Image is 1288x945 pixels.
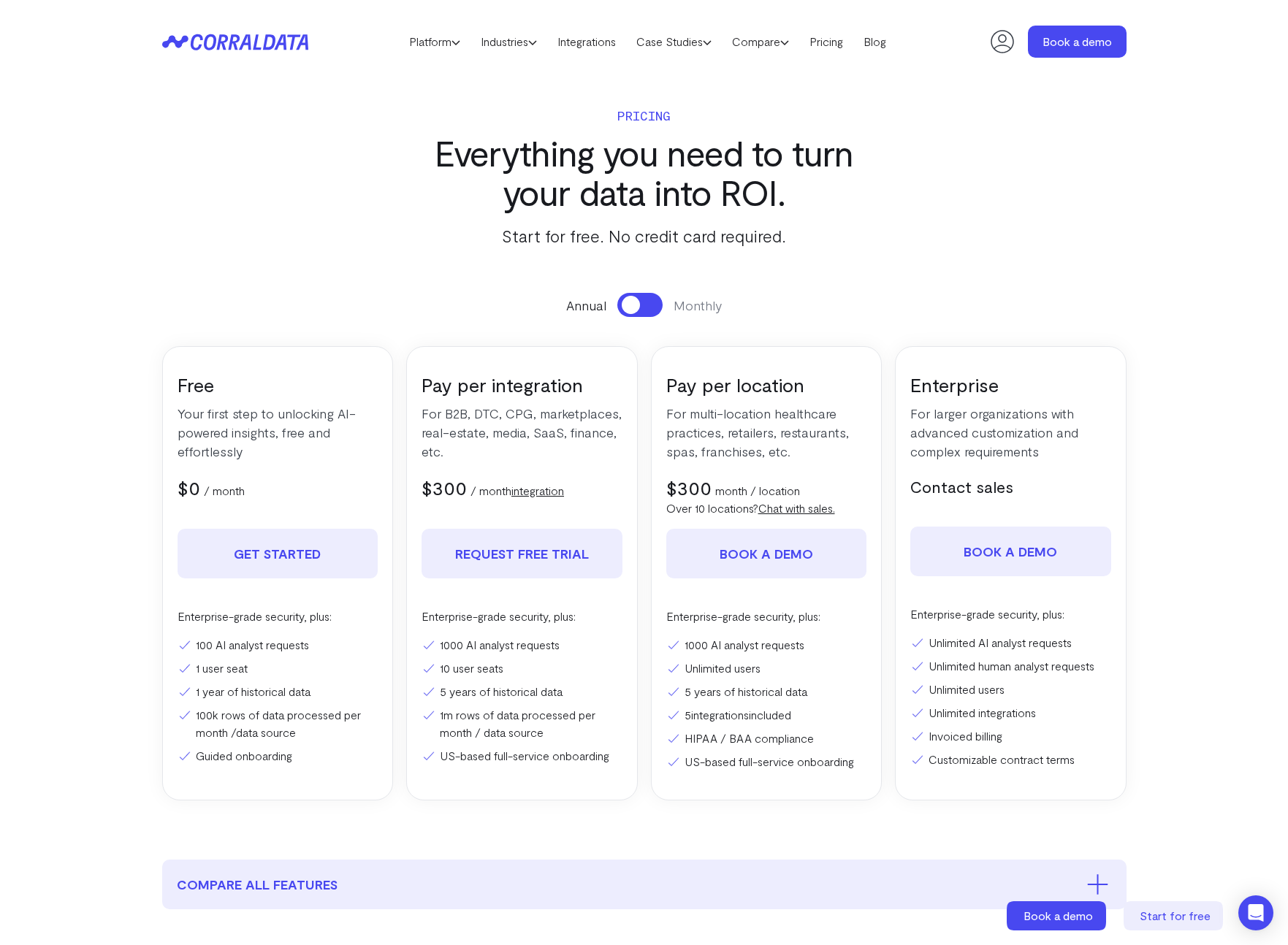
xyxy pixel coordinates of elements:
[691,708,749,722] a: integrations
[666,500,867,517] p: Over 10 locations?
[715,482,800,500] p: month / location
[910,751,1111,768] li: Customizable contract terms
[178,659,378,677] li: 1 user seat
[910,527,1111,576] a: Book a demo
[399,31,470,53] a: Platform
[666,476,712,499] span: $300
[910,704,1111,722] li: Unlimited integrations
[178,683,378,700] li: 1 year of historical data
[799,31,853,53] a: Pricing
[470,482,564,500] p: / month
[511,483,564,497] a: integration
[422,683,622,700] li: 5 years of historical data
[666,659,867,677] li: Unlimited users
[422,529,622,578] a: REQUEST FREE TRIAL
[666,636,867,654] li: 1000 AI analyst requests
[1140,908,1211,922] span: Start for free
[422,747,622,765] li: US-based full-service onboarding
[236,725,296,739] a: data source
[674,296,722,315] span: Monthly
[162,860,1127,909] button: compare all features
[407,133,882,212] h3: Everything you need to turn your data into ROI.
[910,605,1111,623] p: Enterprise-grade security, plus:
[422,608,622,625] p: Enterprise-grade security, plus:
[1028,26,1127,58] a: Book a demo
[407,105,882,126] p: Pricing
[204,482,245,500] p: / month
[1024,908,1093,922] span: Book a demo
[566,296,606,315] span: Annual
[178,706,378,741] li: 100k rows of data processed per month /
[910,727,1111,745] li: Invoiced billing
[422,476,467,499] span: $300
[910,657,1111,675] li: Unlimited human analyst requests
[626,31,722,53] a: Case Studies
[422,372,622,397] h3: Pay per integration
[910,681,1111,698] li: Unlimited users
[178,529,378,578] a: Get Started
[758,501,835,515] a: Chat with sales.
[910,634,1111,651] li: Unlimited AI analyst requests
[1007,901,1109,930] a: Book a demo
[853,31,896,53] a: Blog
[407,223,882,249] p: Start for free. No credit card required.
[178,476,200,499] span: $0
[910,404,1111,461] p: For larger organizations with advanced customization and complex requirements
[666,529,867,578] a: Book a demo
[666,608,867,625] p: Enterprise-grade security, plus:
[178,372,378,397] h3: Free
[666,372,867,397] h3: Pay per location
[422,636,622,654] li: 1000 AI analyst requests
[666,706,867,724] li: 5 included
[1124,901,1226,930] a: Start for free
[1238,895,1273,930] div: Open Intercom Messenger
[666,404,867,461] p: For multi-location healthcare practices, retailers, restaurants, spas, franchises, etc.
[910,372,1111,397] h3: Enterprise
[722,31,799,53] a: Compare
[547,31,626,53] a: Integrations
[422,659,622,677] li: 10 user seats
[178,608,378,625] p: Enterprise-grade security, plus:
[666,683,867,700] li: 5 years of historical data
[910,475,1111,497] h5: Contact sales
[178,404,378,461] p: Your first step to unlocking AI-powered insights, free and effortlessly
[470,31,547,53] a: Industries
[178,636,378,654] li: 100 AI analyst requests
[422,706,622,741] li: 1m rows of data processed per month / data source
[422,404,622,461] p: For B2B, DTC, CPG, marketplaces, real-estate, media, SaaS, finance, etc.
[666,753,867,770] li: US-based full-service onboarding
[178,747,378,765] li: Guided onboarding
[666,730,867,747] li: HIPAA / BAA compliance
